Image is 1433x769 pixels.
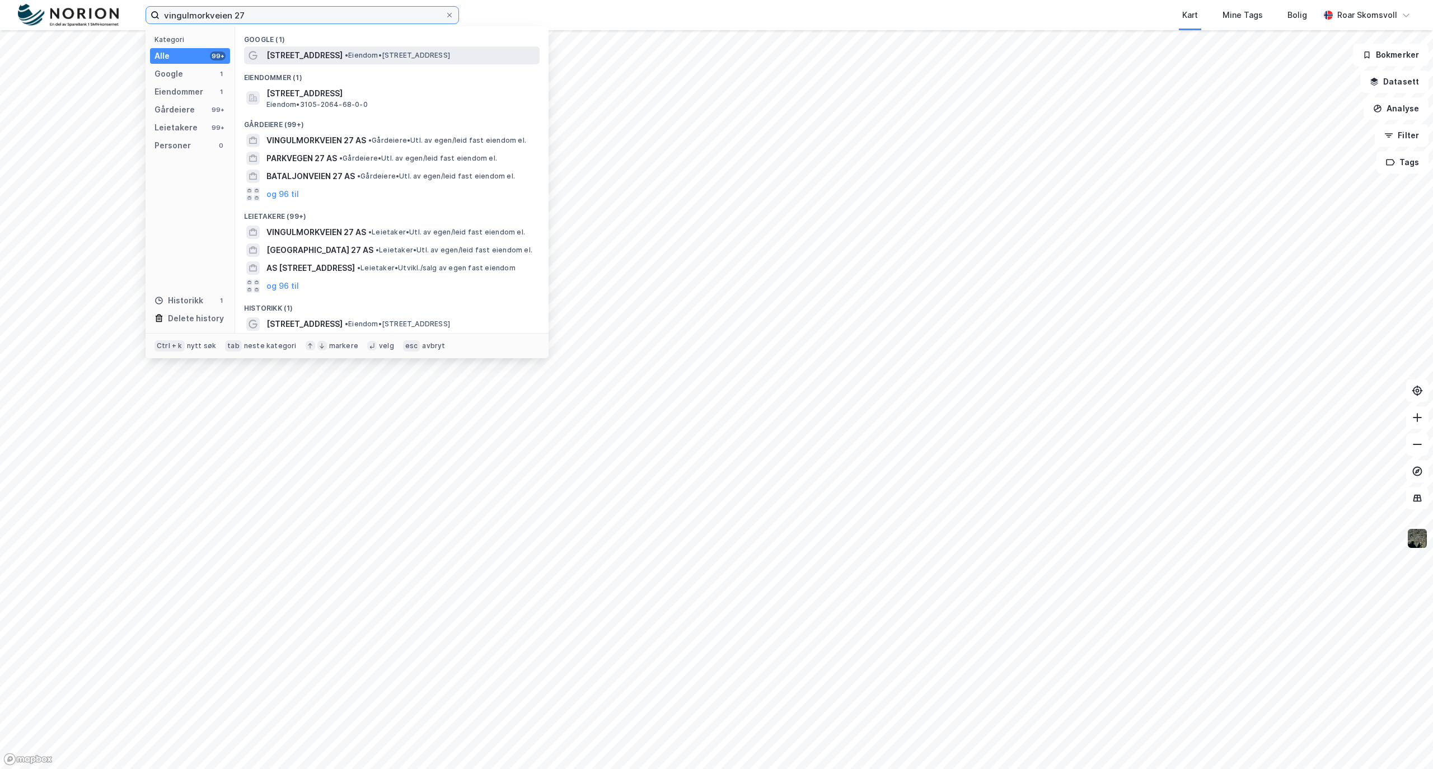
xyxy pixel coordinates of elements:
span: AS [STREET_ADDRESS] [266,261,355,275]
span: PARKVEGEN 27 AS [266,152,337,165]
div: tab [225,340,242,351]
div: Leietakere (99+) [235,203,549,223]
span: [STREET_ADDRESS] [266,49,343,62]
div: Kategori [154,35,230,44]
div: Gårdeiere [154,103,195,116]
span: • [357,264,360,272]
button: Filter [1375,124,1429,147]
div: Historikk [154,294,203,307]
span: • [345,51,348,59]
span: BATALJONVEIEN 27 AS [266,170,355,183]
span: VINGULMORKVEIEN 27 AS [266,226,366,239]
span: Eiendom • 3105-2064-68-0-0 [266,100,368,109]
span: • [368,228,372,236]
button: og 96 til [266,187,299,201]
div: velg [379,341,394,350]
span: Leietaker • Utl. av egen/leid fast eiendom el. [376,246,532,255]
div: Eiendommer [154,85,203,99]
div: Eiendommer (1) [235,64,549,85]
span: Gårdeiere • Utl. av egen/leid fast eiendom el. [368,136,526,145]
div: Leietakere [154,121,198,134]
div: 1 [217,296,226,305]
div: Mine Tags [1223,8,1263,22]
span: Leietaker • Utvikl./salg av egen fast eiendom [357,264,516,273]
div: Gårdeiere (99+) [235,111,549,132]
div: esc [403,340,420,351]
div: Delete history [168,312,224,325]
div: 0 [217,141,226,150]
span: • [376,246,379,254]
div: 99+ [210,105,226,114]
div: Roar Skomsvoll [1337,8,1397,22]
div: avbryt [422,341,445,350]
div: neste kategori [244,341,297,350]
button: Analyse [1364,97,1429,120]
span: • [368,136,372,144]
div: 99+ [210,51,226,60]
div: Kart [1182,8,1198,22]
div: Ctrl + k [154,340,185,351]
iframe: Chat Widget [1377,715,1433,769]
span: Eiendom • [STREET_ADDRESS] [345,320,450,329]
span: Gårdeiere • Utl. av egen/leid fast eiendom el. [357,172,515,181]
div: Bolig [1287,8,1307,22]
button: Datasett [1360,71,1429,93]
div: Personer [154,139,191,152]
div: 1 [217,87,226,96]
button: og 96 til [266,279,299,293]
span: • [345,320,348,328]
div: 1 [217,69,226,78]
span: [STREET_ADDRESS] [266,87,535,100]
div: Google [154,67,183,81]
div: Alle [154,49,170,63]
a: Mapbox homepage [3,753,53,766]
input: Søk på adresse, matrikkel, gårdeiere, leietakere eller personer [160,7,445,24]
div: 99+ [210,123,226,132]
div: Google (1) [235,26,549,46]
button: Bokmerker [1353,44,1429,66]
img: 9k= [1407,528,1428,549]
img: norion-logo.80e7a08dc31c2e691866.png [18,4,119,27]
span: • [339,154,343,162]
span: Gårdeiere • Utl. av egen/leid fast eiendom el. [339,154,497,163]
span: [GEOGRAPHIC_DATA] 27 AS [266,243,373,257]
div: Historikk (1) [235,295,549,315]
span: Eiendom • [STREET_ADDRESS] [345,51,450,60]
div: markere [329,341,358,350]
span: VINGULMORKVEIEN 27 AS [266,134,366,147]
span: [STREET_ADDRESS] [266,317,343,331]
span: Leietaker • Utl. av egen/leid fast eiendom el. [368,228,525,237]
button: Tags [1376,151,1429,174]
span: • [357,172,360,180]
div: nytt søk [187,341,217,350]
